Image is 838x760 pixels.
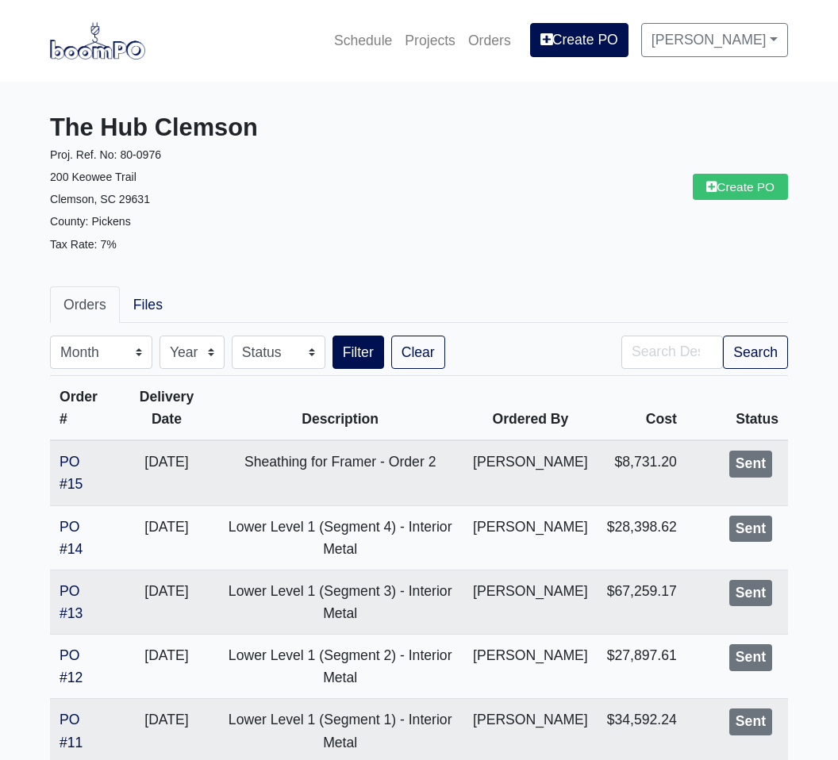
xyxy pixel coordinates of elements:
[463,376,598,441] th: Ordered By
[641,23,788,56] a: [PERSON_NAME]
[60,454,83,492] a: PO #15
[117,440,217,505] td: [DATE]
[391,336,445,369] a: Clear
[693,174,788,200] a: Create PO
[50,113,407,143] h3: The Hub Clemson
[217,505,463,570] td: Lower Level 1 (Segment 4) - Interior Metal
[50,286,120,323] a: Orders
[398,23,462,58] a: Projects
[463,505,598,570] td: [PERSON_NAME]
[723,336,788,369] button: Search
[621,336,723,369] input: Search
[50,238,117,251] small: Tax Rate: 7%
[530,23,628,56] a: Create PO
[729,516,772,543] div: Sent
[60,519,83,557] a: PO #14
[50,22,145,59] img: boomPO
[729,451,772,478] div: Sent
[598,440,686,505] td: $8,731.20
[333,336,384,369] button: Filter
[117,505,217,570] td: [DATE]
[50,376,117,441] th: Order #
[729,580,772,607] div: Sent
[50,215,131,228] small: County: Pickens
[60,712,83,750] a: PO #11
[328,23,398,58] a: Schedule
[60,583,83,621] a: PO #13
[217,440,463,505] td: Sheathing for Framer - Order 2
[463,570,598,634] td: [PERSON_NAME]
[60,647,83,685] a: PO #12
[120,286,176,323] a: Files
[50,171,136,183] small: 200 Keowee Trail
[729,708,772,735] div: Sent
[463,635,598,699] td: [PERSON_NAME]
[50,148,161,161] small: Proj. Ref. No: 80-0976
[217,376,463,441] th: Description
[463,440,598,505] td: [PERSON_NAME]
[117,570,217,634] td: [DATE]
[217,570,463,634] td: Lower Level 1 (Segment 3) - Interior Metal
[598,635,686,699] td: $27,897.61
[217,635,463,699] td: Lower Level 1 (Segment 2) - Interior Metal
[50,193,150,205] small: Clemson, SC 29631
[117,635,217,699] td: [DATE]
[117,376,217,441] th: Delivery Date
[598,570,686,634] td: $67,259.17
[686,376,788,441] th: Status
[598,376,686,441] th: Cost
[729,644,772,671] div: Sent
[598,505,686,570] td: $28,398.62
[462,23,517,58] a: Orders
